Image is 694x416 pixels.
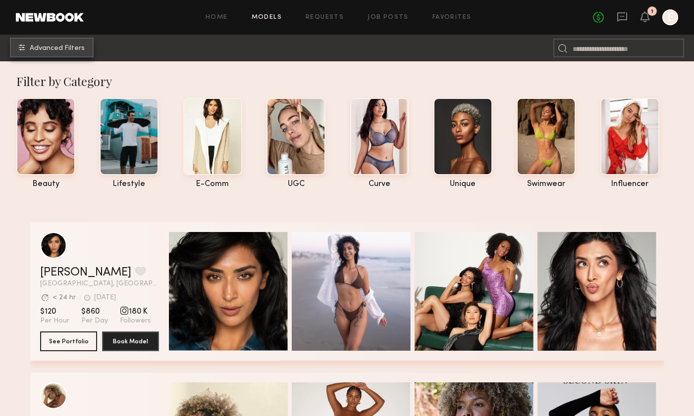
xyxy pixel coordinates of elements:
[651,9,653,14] div: 1
[432,14,472,21] a: Favorites
[517,180,576,188] div: swimwear
[53,294,76,301] div: < 24 hr
[40,307,69,317] span: $120
[40,267,131,278] a: [PERSON_NAME]
[30,45,85,52] span: Advanced Filters
[267,180,325,188] div: UGC
[600,180,659,188] div: influencer
[40,331,97,351] button: See Portfolio
[10,38,94,57] button: Advanced Filters
[206,14,228,21] a: Home
[94,294,116,301] div: [DATE]
[102,331,159,351] button: Book Model
[16,73,688,89] div: Filter by Category
[368,14,409,21] a: Job Posts
[252,14,282,21] a: Models
[120,317,151,325] span: Followers
[120,307,151,317] span: 180 K
[433,180,492,188] div: unique
[183,180,242,188] div: e-comm
[40,317,69,325] span: Per Hour
[40,280,159,287] span: [GEOGRAPHIC_DATA], [GEOGRAPHIC_DATA]
[81,307,108,317] span: $860
[350,180,409,188] div: curve
[662,9,678,25] a: E
[100,180,159,188] div: lifestyle
[81,317,108,325] span: Per Day
[16,180,75,188] div: beauty
[306,14,344,21] a: Requests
